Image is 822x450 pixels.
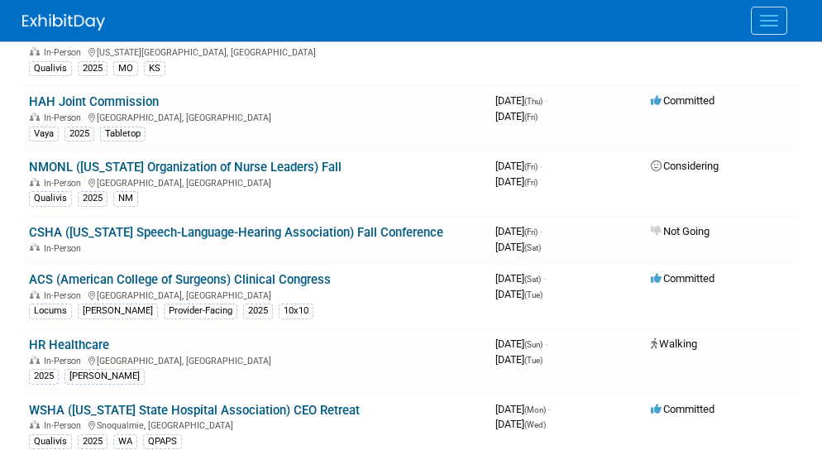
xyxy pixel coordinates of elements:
[651,337,697,350] span: Walking
[30,356,40,364] img: In-Person Event
[651,94,714,107] span: Committed
[495,110,538,122] span: [DATE]
[495,353,542,366] span: [DATE]
[524,340,542,349] span: (Sun)
[113,434,137,449] div: WA
[495,337,547,350] span: [DATE]
[30,178,40,186] img: In-Person Event
[100,127,146,141] div: Tabletop
[29,304,72,318] div: Locums
[29,225,443,240] a: CSHA ([US_STATE] Speech-Language-Hearing Association) Fall Conference
[524,243,541,252] span: (Sat)
[65,127,94,141] div: 2025
[44,243,86,254] span: In-Person
[30,112,40,121] img: In-Person Event
[29,110,482,123] div: [GEOGRAPHIC_DATA], [GEOGRAPHIC_DATA]
[29,418,482,431] div: Snoqualmie, [GEOGRAPHIC_DATA]
[495,403,551,415] span: [DATE]
[495,418,546,430] span: [DATE]
[495,94,547,107] span: [DATE]
[495,288,542,300] span: [DATE]
[524,112,538,122] span: (Fri)
[44,112,86,123] span: In-Person
[78,191,108,206] div: 2025
[540,160,542,172] span: -
[524,290,542,299] span: (Tue)
[651,225,710,237] span: Not Going
[29,434,72,449] div: Qualivis
[22,14,105,31] img: ExhibitDay
[29,61,72,76] div: Qualivis
[751,7,787,35] button: Menu
[524,420,546,429] span: (Wed)
[651,272,714,285] span: Committed
[524,178,538,187] span: (Fri)
[29,369,59,384] div: 2025
[143,434,182,449] div: QPAPS
[44,178,86,189] span: In-Person
[651,403,714,415] span: Committed
[113,191,138,206] div: NM
[44,420,86,431] span: In-Person
[29,288,482,301] div: [GEOGRAPHIC_DATA], [GEOGRAPHIC_DATA]
[524,356,542,365] span: (Tue)
[495,175,538,188] span: [DATE]
[30,243,40,251] img: In-Person Event
[545,337,547,350] span: -
[65,369,145,384] div: [PERSON_NAME]
[113,61,138,76] div: MO
[548,403,551,415] span: -
[29,337,109,352] a: HR Healthcare
[495,160,542,172] span: [DATE]
[29,160,342,175] a: NMONL ([US_STATE] Organization of Nurse Leaders) Fall
[30,290,40,299] img: In-Person Event
[44,47,86,58] span: In-Person
[279,304,313,318] div: 10x10
[545,94,547,107] span: -
[29,94,159,109] a: HAH Joint Commission
[243,304,273,318] div: 2025
[495,241,541,253] span: [DATE]
[524,162,538,171] span: (Fri)
[44,290,86,301] span: In-Person
[164,304,237,318] div: Provider-Facing
[543,272,546,285] span: -
[29,353,482,366] div: [GEOGRAPHIC_DATA], [GEOGRAPHIC_DATA]
[30,420,40,428] img: In-Person Event
[495,225,542,237] span: [DATE]
[524,227,538,237] span: (Fri)
[29,127,59,141] div: Vaya
[78,434,108,449] div: 2025
[651,160,719,172] span: Considering
[29,45,482,58] div: [US_STATE][GEOGRAPHIC_DATA], [GEOGRAPHIC_DATA]
[144,61,165,76] div: KS
[540,225,542,237] span: -
[524,97,542,106] span: (Thu)
[29,191,72,206] div: Qualivis
[78,61,108,76] div: 2025
[524,405,546,414] span: (Mon)
[495,272,546,285] span: [DATE]
[29,175,482,189] div: [GEOGRAPHIC_DATA], [GEOGRAPHIC_DATA]
[78,304,158,318] div: [PERSON_NAME]
[30,47,40,55] img: In-Person Event
[29,403,360,418] a: WSHA ([US_STATE] State Hospital Association) CEO Retreat
[524,275,541,284] span: (Sat)
[44,356,86,366] span: In-Person
[29,272,331,287] a: ACS (American College of Surgeons) Clinical Congress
